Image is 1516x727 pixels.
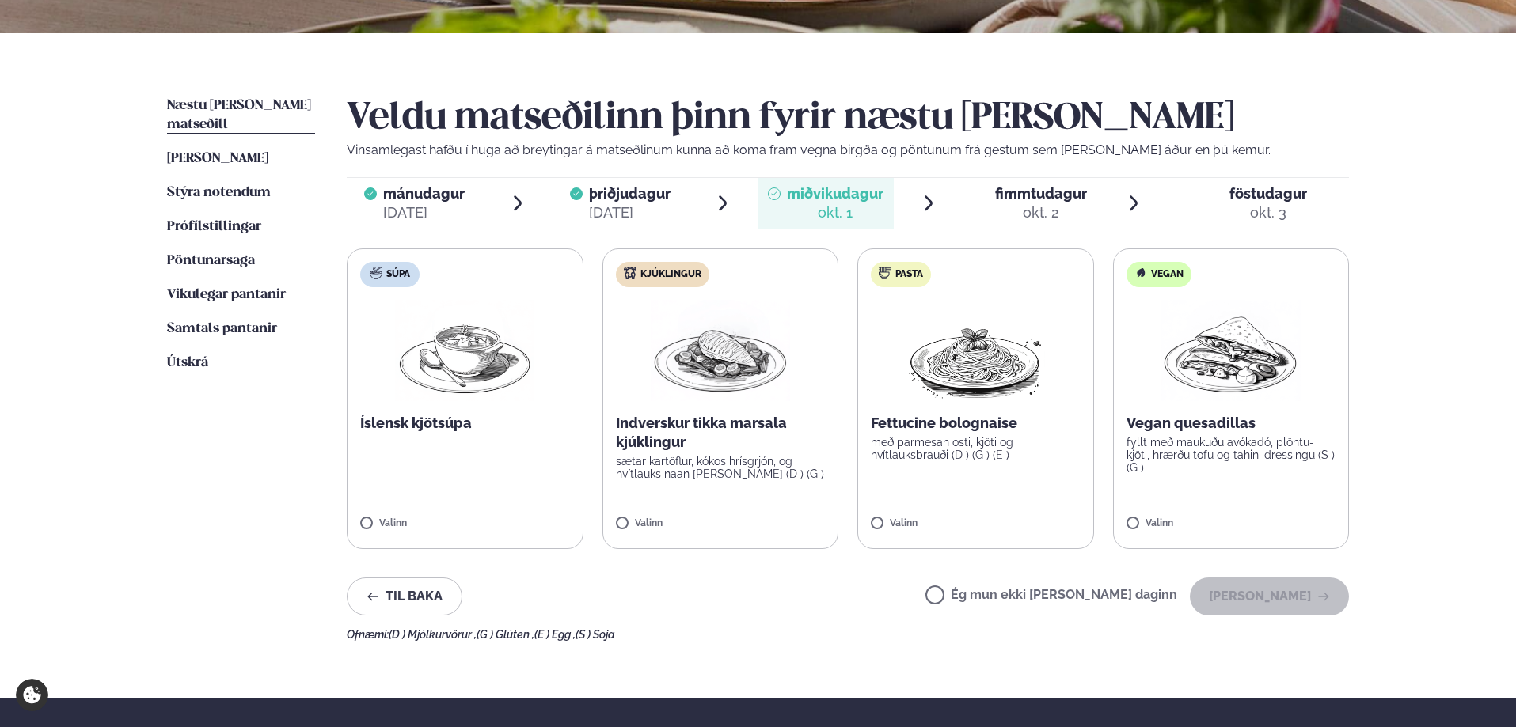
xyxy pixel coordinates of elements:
[1161,300,1301,401] img: Quesadilla.png
[347,628,1349,641] div: Ofnæmi:
[879,267,891,279] img: pasta.svg
[1190,577,1349,615] button: [PERSON_NAME]
[1229,203,1307,222] div: okt. 3
[167,322,277,335] span: Samtals pantanir
[624,267,636,279] img: chicken.svg
[787,185,883,202] span: miðvikudagur
[167,288,286,301] span: Vikulegar pantanir
[167,97,315,134] a: Næstu [PERSON_NAME] matseðill
[1127,436,1336,474] p: fyllt með maukuðu avókadó, plöntu-kjöti, hrærðu tofu og tahini dressingu (S ) (G )
[1134,267,1147,279] img: Vegan.svg
[167,254,255,267] span: Pöntunarsaga
[347,577,462,615] button: Til baka
[167,320,277,339] a: Samtals pantanir
[395,300,534,401] img: Soup.png
[16,679,48,711] a: Cookie settings
[995,203,1087,222] div: okt. 2
[1229,185,1307,202] span: föstudagur
[347,97,1349,141] h2: Veldu matseðilinn þinn fyrir næstu [PERSON_NAME]
[787,203,883,222] div: okt. 1
[589,185,671,202] span: þriðjudagur
[167,99,311,131] span: Næstu [PERSON_NAME] matseðill
[616,414,826,452] p: Indverskur tikka marsala kjúklingur
[167,220,261,233] span: Prófílstillingar
[477,628,534,641] span: (G ) Glúten ,
[167,152,268,165] span: [PERSON_NAME]
[167,286,286,305] a: Vikulegar pantanir
[389,628,477,641] span: (D ) Mjólkurvörur ,
[651,300,790,401] img: Chicken-breast.png
[167,252,255,271] a: Pöntunarsaga
[167,354,208,373] a: Útskrá
[871,414,1081,433] p: Fettucine bolognaise
[360,414,570,433] p: Íslensk kjötsúpa
[370,267,382,279] img: soup.svg
[383,203,465,222] div: [DATE]
[167,184,271,203] a: Stýra notendum
[1127,414,1336,433] p: Vegan quesadillas
[576,628,615,641] span: (S ) Soja
[616,455,826,480] p: sætar kartöflur, kókos hrísgrjón, og hvítlauks naan [PERSON_NAME] (D ) (G )
[386,268,410,281] span: Súpa
[534,628,576,641] span: (E ) Egg ,
[167,150,268,168] a: [PERSON_NAME]
[871,436,1081,461] p: með parmesan osti, kjöti og hvítlauksbrauði (D ) (G ) (E )
[383,185,465,202] span: mánudagur
[906,300,1045,401] img: Spagetti.png
[895,268,923,281] span: Pasta
[589,203,671,222] div: [DATE]
[167,356,208,369] span: Útskrá
[1151,268,1184,281] span: Vegan
[640,268,701,281] span: Kjúklingur
[995,185,1087,202] span: fimmtudagur
[167,186,271,199] span: Stýra notendum
[167,218,261,237] a: Prófílstillingar
[347,141,1349,160] p: Vinsamlegast hafðu í huga að breytingar á matseðlinum kunna að koma fram vegna birgða og pöntunum...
